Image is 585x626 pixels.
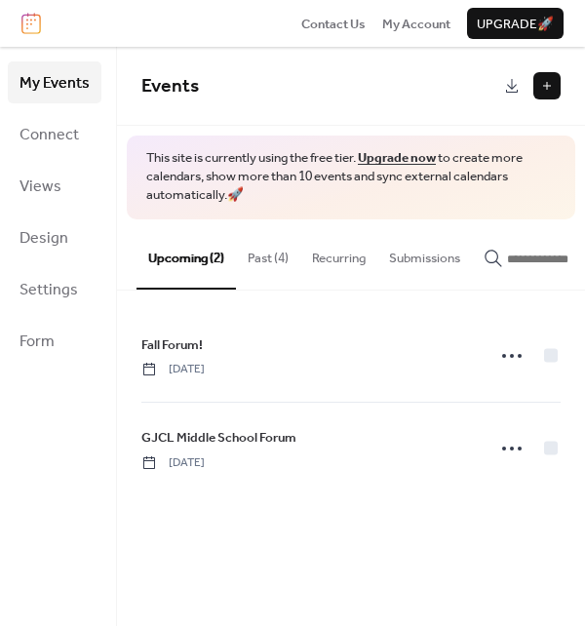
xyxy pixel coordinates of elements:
span: This site is currently using the free tier. to create more calendars, show more than 10 events an... [146,149,556,205]
span: [DATE] [141,454,205,472]
a: My Events [8,61,101,103]
button: Recurring [300,219,377,288]
button: Upgrade🚀 [467,8,564,39]
span: Upgrade 🚀 [477,15,554,34]
button: Past (4) [236,219,300,288]
button: Upcoming (2) [136,219,236,290]
a: Upgrade now [358,145,436,171]
a: Fall Forum! [141,334,203,356]
span: Fall Forum! [141,335,203,355]
span: Form [19,327,55,357]
a: GJCL Middle School Forum [141,427,296,449]
a: Design [8,216,101,258]
span: [DATE] [141,361,205,378]
a: My Account [382,14,450,33]
span: Events [141,68,199,104]
span: Settings [19,275,78,305]
button: Submissions [377,219,472,288]
span: Design [19,223,68,254]
a: Settings [8,268,101,310]
a: Contact Us [301,14,366,33]
span: Contact Us [301,15,366,34]
span: Views [19,172,61,202]
span: GJCL Middle School Forum [141,428,296,448]
a: Views [8,165,101,207]
a: Form [8,320,101,362]
span: My Events [19,68,90,98]
a: Connect [8,113,101,155]
img: logo [21,13,41,34]
span: Connect [19,120,79,150]
span: My Account [382,15,450,34]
